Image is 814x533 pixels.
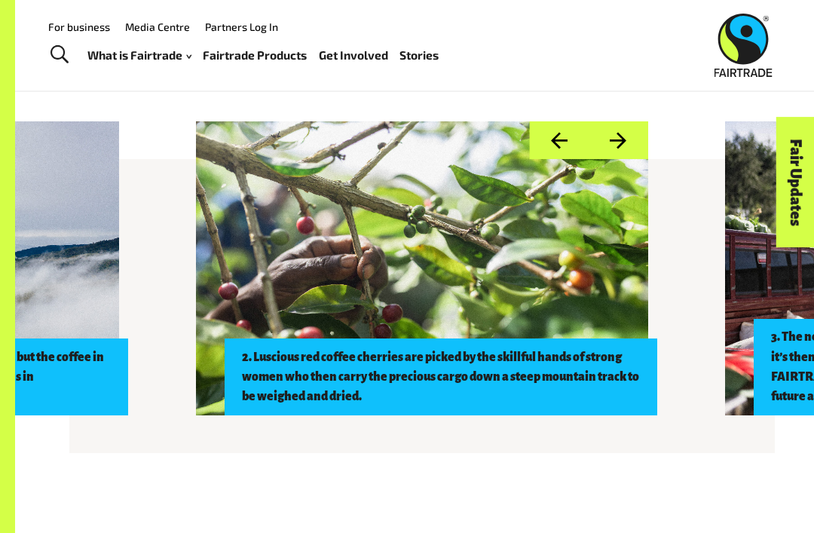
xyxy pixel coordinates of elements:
[125,20,190,33] a: Media Centre
[225,338,657,415] div: 2. Luscious red coffee cherries are picked by the skillful hands of strong women who then carry t...
[203,44,307,66] a: Fairtrade Products
[589,121,648,160] button: Next
[529,121,589,160] button: Previous
[319,44,388,66] a: Get Involved
[399,44,439,66] a: Stories
[714,14,772,77] img: Fairtrade Australia New Zealand logo
[205,20,278,33] a: Partners Log In
[48,20,110,33] a: For business
[41,36,78,74] a: Toggle Search
[87,44,191,66] a: What is Fairtrade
